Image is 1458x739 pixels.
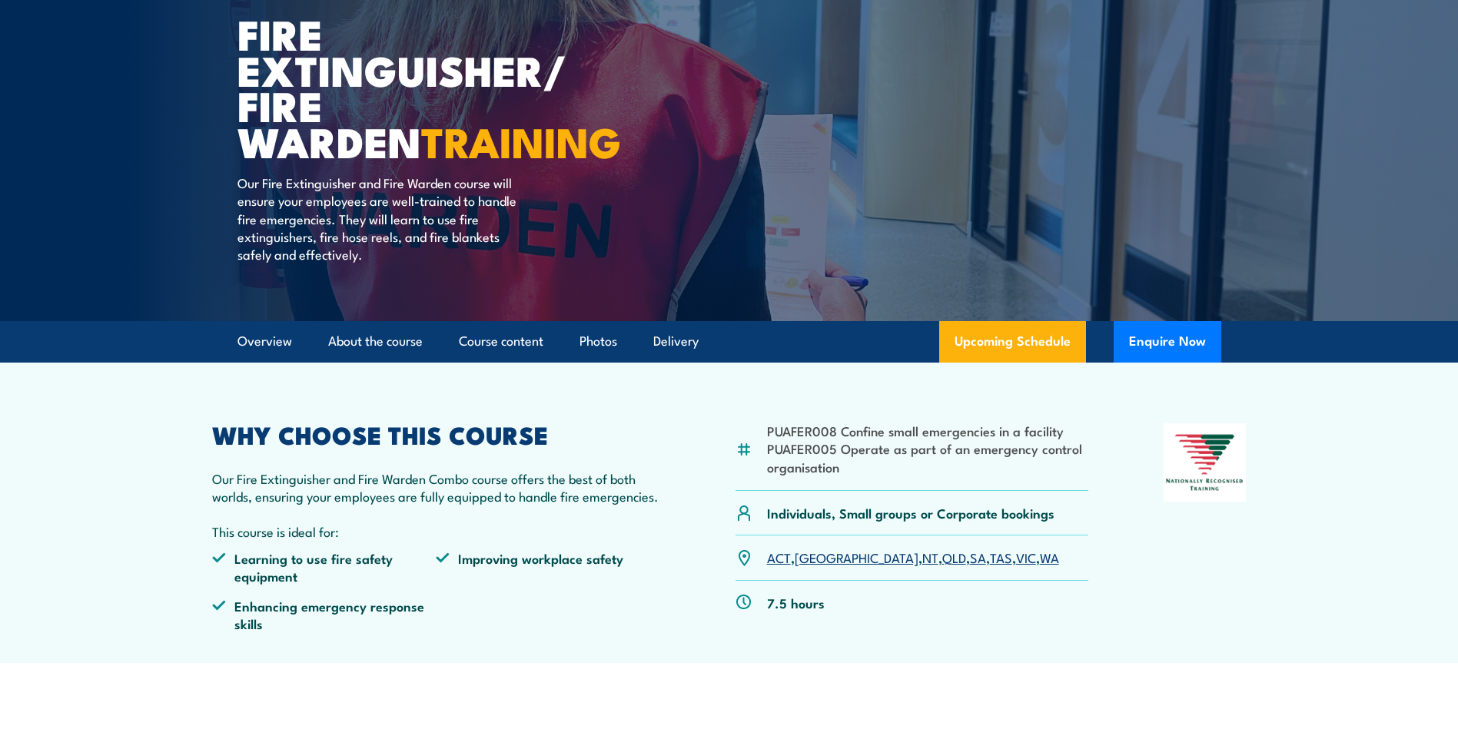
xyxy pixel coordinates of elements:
[1114,321,1221,363] button: Enquire Now
[212,522,661,540] p: This course is ideal for:
[328,321,423,362] a: About the course
[212,549,437,585] li: Learning to use fire safety equipment
[970,548,986,566] a: SA
[421,108,621,172] strong: TRAINING
[1016,548,1036,566] a: VIC
[436,549,660,585] li: Improving workplace safety
[939,321,1086,363] a: Upcoming Schedule
[459,321,543,362] a: Course content
[767,548,791,566] a: ACT
[1164,423,1247,502] img: Nationally Recognised Training logo.
[580,321,617,362] a: Photos
[237,15,617,159] h1: Fire Extinguisher/ Fire Warden
[237,321,292,362] a: Overview
[795,548,918,566] a: [GEOGRAPHIC_DATA]
[767,548,1059,566] p: , , , , , , ,
[767,439,1089,476] li: PUAFER005 Operate as part of an emergency control organisation
[922,548,938,566] a: NT
[767,504,1054,522] p: Individuals, Small groups or Corporate bookings
[212,469,661,505] p: Our Fire Extinguisher and Fire Warden Combo course offers the best of both worlds, ensuring your ...
[767,594,825,611] p: 7.5 hours
[990,548,1012,566] a: TAS
[767,422,1089,439] li: PUAFER008 Confine small emergencies in a facility
[212,423,661,445] h2: WHY CHOOSE THIS COURSE
[237,174,518,263] p: Our Fire Extinguisher and Fire Warden course will ensure your employees are well-trained to handl...
[653,321,699,362] a: Delivery
[1040,548,1059,566] a: WA
[212,597,437,633] li: Enhancing emergency response skills
[942,548,966,566] a: QLD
